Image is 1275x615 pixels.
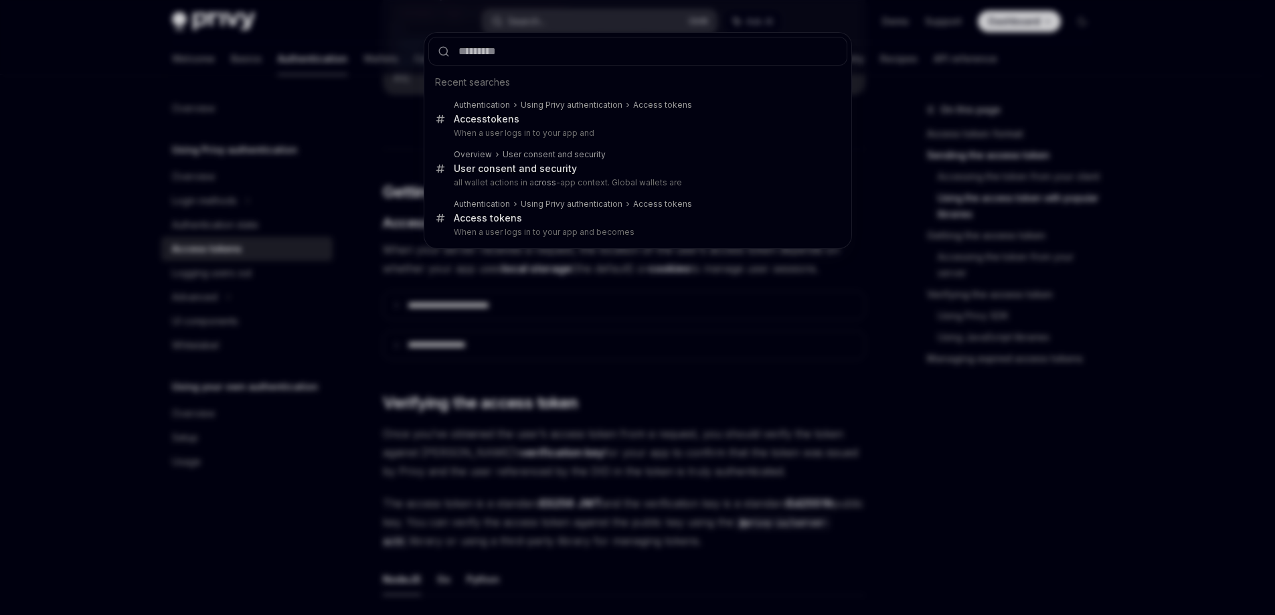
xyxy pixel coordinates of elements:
p: When a user logs in to your app and becomes [454,227,819,238]
div: Access tokens [633,100,692,110]
span: Recent searches [435,76,510,89]
div: tokens [454,113,519,125]
div: Access tokens [633,199,692,209]
div: Using Privy authentication [521,199,622,209]
div: s [454,212,522,224]
p: When a user logs in to your app and [454,128,819,139]
div: Authentication [454,100,510,110]
div: User consent and security [454,163,577,175]
div: Authentication [454,199,510,209]
p: all wallet actions in a -app context. Global wallets are [454,177,819,188]
b: cross [534,177,556,187]
b: Access [454,113,487,124]
div: Using Privy authentication [521,100,622,110]
div: Overview [454,149,492,160]
b: Access token [454,212,517,224]
div: User consent and security [503,149,606,160]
